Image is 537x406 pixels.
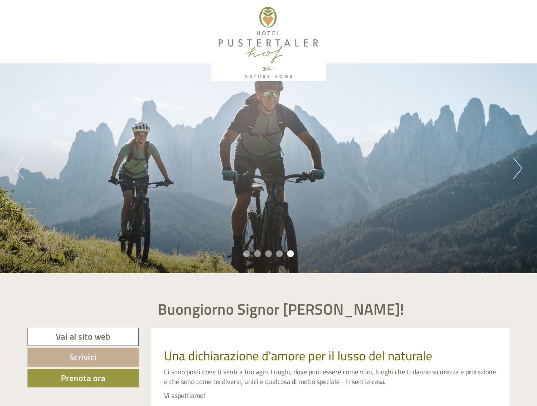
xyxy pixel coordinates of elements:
a: Prenota ora [27,369,139,387]
div: Buon giorno, come possiamo aiutarla? [6,23,126,49]
button: Previous [15,158,24,179]
div: [GEOGRAPHIC_DATA] [13,25,122,31]
button: Next [513,158,522,179]
p: Ci sono posti dove ti senti a tuo agio. Luoghi, dove puoi essere come vuoi, luoghi che ti danno s... [164,367,497,387]
a: Vai al sito web [27,328,139,346]
em: casa [371,376,384,387]
p: Vi aspettiamo! [164,391,497,401]
small: 02:57 [13,41,122,47]
button: Invia [289,219,334,238]
h1: Buongiorno Signor [PERSON_NAME]! [158,301,404,318]
em: a [366,376,370,387]
span: Una dichiarazione d'amore per il lusso del naturale [164,346,432,365]
div: giovedì [150,6,184,21]
a: Scrivici [27,348,139,367]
